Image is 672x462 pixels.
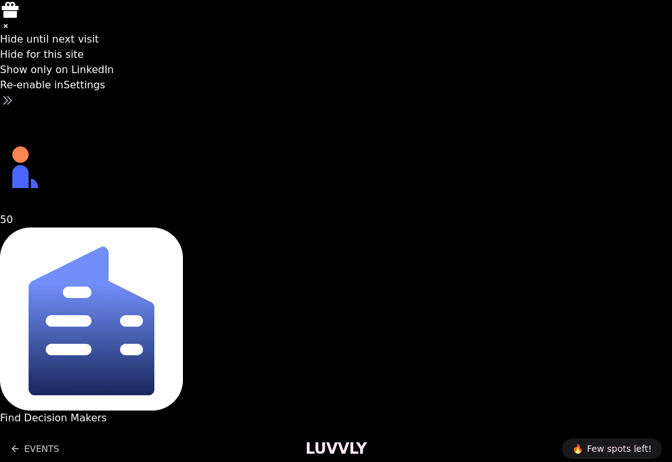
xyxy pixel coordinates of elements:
[587,442,652,455] span: Few spots left!
[572,442,583,455] span: 🔥
[306,438,366,459] a: LUVVLY
[64,79,105,91] a: Settings
[10,436,59,461] a: Back to events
